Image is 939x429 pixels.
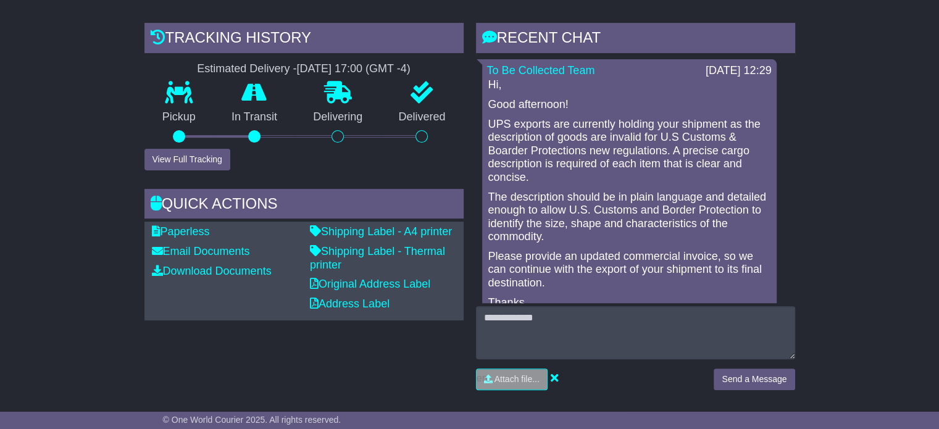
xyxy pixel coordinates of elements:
div: [DATE] 12:29 [706,64,772,78]
a: Shipping Label - A4 printer [310,225,452,238]
div: Quick Actions [144,189,464,222]
div: Estimated Delivery - [144,62,464,76]
p: Delivering [295,110,380,124]
p: Hi, [488,78,770,92]
a: Original Address Label [310,278,430,290]
div: Tracking history [144,23,464,56]
a: To Be Collected Team [487,64,595,77]
p: UPS exports are currently holding your shipment as the description of goods are invalid for U.S C... [488,118,770,185]
p: The description should be in plain language and detailed enough to allow U.S. Customs and Border ... [488,191,770,244]
span: © One World Courier 2025. All rights reserved. [163,415,341,425]
div: RECENT CHAT [476,23,795,56]
a: Address Label [310,298,390,310]
a: Download Documents [152,265,272,277]
p: Please provide an updated commercial invoice, so we can continue with the export of your shipment... [488,250,770,290]
button: Send a Message [714,369,795,390]
p: Thanks, [488,296,770,310]
a: Paperless [152,225,210,238]
p: Good afternoon! [488,98,770,112]
a: Email Documents [152,245,250,257]
button: View Full Tracking [144,149,230,170]
a: Shipping Label - Thermal printer [310,245,445,271]
p: Delivered [380,110,463,124]
p: Pickup [144,110,214,124]
p: In Transit [214,110,295,124]
div: [DATE] 17:00 (GMT -4) [296,62,410,76]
